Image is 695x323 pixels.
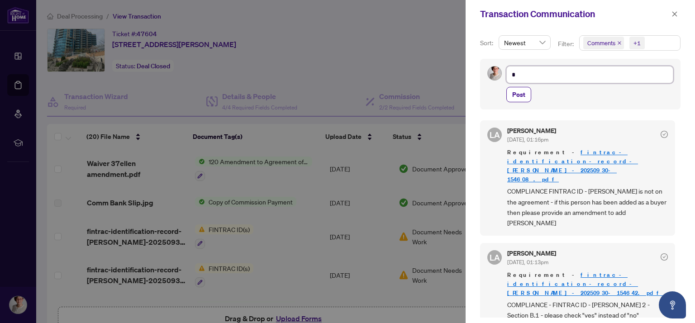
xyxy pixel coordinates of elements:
span: Comments [583,37,624,49]
p: Sort: [480,38,495,48]
span: Newest [504,36,545,49]
button: Open asap [659,291,686,318]
span: check-circle [661,131,668,138]
img: Profile Icon [488,66,501,80]
h5: [PERSON_NAME] [507,128,556,134]
div: Transaction Communication [480,7,669,21]
span: Comments [587,38,615,47]
span: Post [512,87,525,102]
button: Post [506,87,531,102]
span: [DATE], 01:16pm [507,136,548,143]
div: +1 [633,38,641,47]
span: close [671,11,678,17]
span: check-circle [661,253,668,261]
h5: [PERSON_NAME] [507,250,556,256]
span: LA [490,251,500,264]
a: fintrac-identification-record-[PERSON_NAME]-20250930-154642.pdf [507,271,663,297]
span: LA [490,128,500,141]
span: [DATE], 01:13pm [507,259,548,266]
p: Filter: [558,39,575,49]
span: close [617,41,622,45]
span: COMPLIANCE FINTRAC ID - [PERSON_NAME] is not on the agreement - if this person has been added as ... [507,186,668,228]
span: Requirement - [507,271,668,298]
span: Requirement - [507,148,668,184]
